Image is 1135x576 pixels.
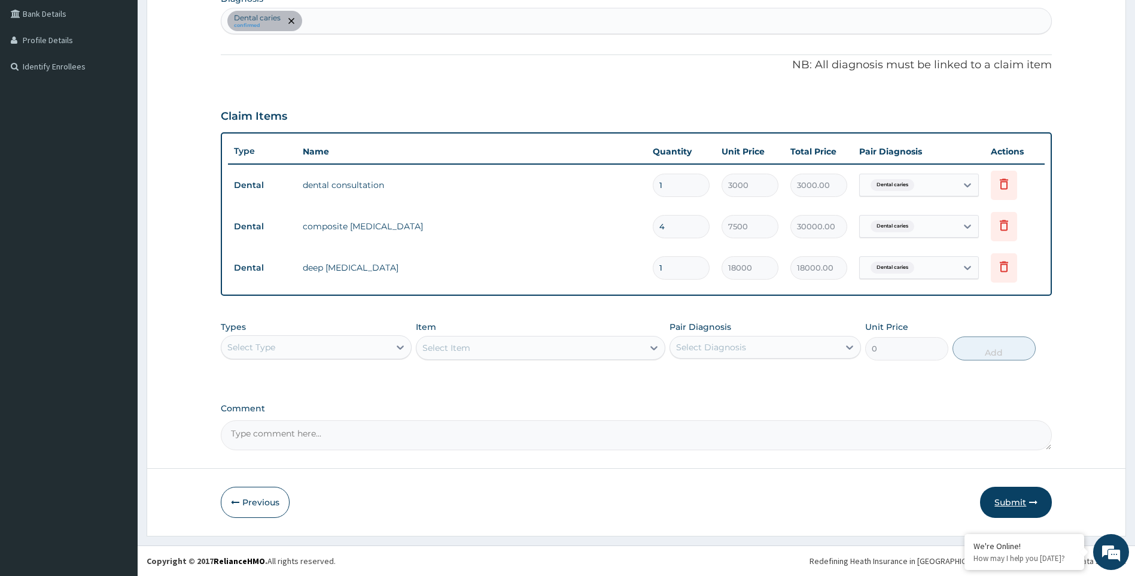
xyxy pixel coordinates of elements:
div: Minimize live chat window [196,6,225,35]
label: Types [221,322,246,332]
button: Submit [980,487,1052,518]
a: RelianceHMO [214,556,265,566]
textarea: Type your message and hit 'Enter' [6,327,228,369]
p: How may I help you today? [973,553,1075,563]
td: Dental [228,174,297,196]
footer: All rights reserved. [138,545,1135,576]
td: Dental [228,257,297,279]
p: Dental caries [234,13,281,23]
label: Unit Price [865,321,908,333]
div: We're Online! [973,541,1075,551]
div: Chat with us now [62,67,201,83]
th: Quantity [647,140,716,163]
th: Type [228,140,297,162]
small: confirmed [234,23,281,29]
img: d_794563401_company_1708531726252_794563401 [22,60,48,90]
td: Dental [228,216,297,238]
strong: Copyright © 2017 . [147,556,267,566]
td: deep [MEDICAL_DATA] [297,256,647,280]
label: Item [416,321,436,333]
label: Comment [221,404,1052,414]
th: Name [297,140,647,163]
td: dental consultation [297,173,647,197]
label: Pair Diagnosis [670,321,731,333]
h3: Claim Items [221,110,287,123]
th: Actions [985,140,1045,163]
span: remove selection option [286,16,297,26]
div: Select Type [227,341,275,353]
span: Dental caries [871,220,914,232]
button: Add [953,336,1036,360]
button: Previous [221,487,290,518]
th: Pair Diagnosis [853,140,985,163]
span: We're online! [69,151,165,272]
span: Dental caries [871,262,914,274]
td: composite [MEDICAL_DATA] [297,214,647,238]
div: Select Diagnosis [676,341,746,353]
th: Total Price [784,140,853,163]
div: Redefining Heath Insurance in [GEOGRAPHIC_DATA] using Telemedicine and Data Science! [810,555,1126,567]
p: NB: All diagnosis must be linked to a claim item [221,57,1052,73]
th: Unit Price [716,140,784,163]
span: Dental caries [871,179,914,191]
